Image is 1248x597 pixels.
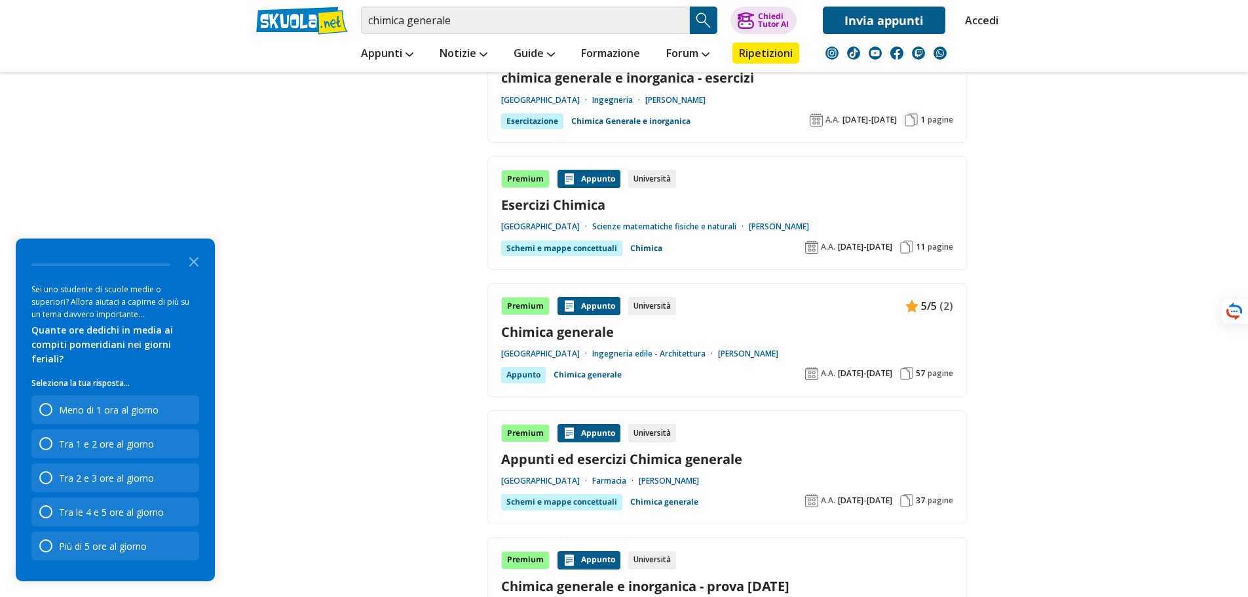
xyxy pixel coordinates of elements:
[838,242,892,252] span: [DATE]-[DATE]
[628,170,676,188] div: Università
[31,497,199,526] div: Tra le 4 e 5 ore al giorno
[805,367,818,380] img: Anno accademico
[805,494,818,507] img: Anno accademico
[928,115,953,125] span: pagine
[563,427,576,440] img: Appunti contenuto
[563,299,576,313] img: Appunti contenuto
[630,241,662,256] a: Chimica
[501,494,622,510] div: Schemi e mappe concettuali
[900,494,913,507] img: Pagine
[592,349,718,359] a: Ingegneria edile - Architettura
[563,172,576,185] img: Appunti contenuto
[558,551,620,569] div: Appunto
[31,463,199,492] div: Tra 2 e 3 ore al giorno
[558,297,620,315] div: Appunto
[571,113,690,129] a: Chimica Generale e inorganica
[592,221,749,232] a: Scienze matematiche fisiche e naturali
[59,404,159,416] div: Meno di 1 ora al giorno
[718,349,778,359] a: [PERSON_NAME]
[501,551,550,569] div: Premium
[921,298,937,315] span: 5/5
[869,47,882,60] img: youtube
[592,95,645,106] a: Ingegneria
[558,170,620,188] div: Appunto
[501,241,622,256] div: Schemi e mappe concettuali
[628,424,676,442] div: Università
[181,248,207,274] button: Close the survey
[821,242,835,252] span: A.A.
[825,115,840,125] span: A.A.
[31,395,199,424] div: Meno di 1 ora al giorno
[905,113,918,126] img: Pagine
[838,368,892,379] span: [DATE]-[DATE]
[31,531,199,560] div: Più di 5 ore al giorno
[920,115,925,125] span: 1
[361,7,690,34] input: Cerca appunti, riassunti o versioni
[501,367,546,383] div: Appunto
[900,241,913,254] img: Pagine
[59,540,147,552] div: Più di 5 ore al giorno
[628,297,676,315] div: Università
[732,43,799,64] a: Ripetizioni
[810,113,823,126] img: Anno accademico
[501,196,953,214] a: Esercizi Chimica
[939,298,953,315] span: (2)
[501,577,953,595] a: Chimica generale e inorganica - prova [DATE]
[59,438,154,450] div: Tra 1 e 2 ore al giorno
[900,367,913,380] img: Pagine
[905,299,918,313] img: Appunti contenuto
[501,297,550,315] div: Premium
[690,7,717,34] button: Search Button
[825,47,839,60] img: instagram
[501,476,592,486] a: [GEOGRAPHIC_DATA]
[916,495,925,506] span: 37
[501,450,953,468] a: Appunti ed esercizi Chimica generale
[554,367,622,383] a: Chimica generale
[916,368,925,379] span: 57
[563,554,576,567] img: Appunti contenuto
[501,69,953,87] a: chimica generale e inorganica - esercizi
[694,10,713,30] img: Cerca appunti, riassunti o versioni
[823,7,945,34] a: Invia appunti
[501,323,953,341] a: Chimica generale
[630,494,698,510] a: Chimica generale
[16,239,215,581] div: Survey
[916,242,925,252] span: 11
[639,476,699,486] a: [PERSON_NAME]
[663,43,713,66] a: Forum
[838,495,892,506] span: [DATE]-[DATE]
[510,43,558,66] a: Guide
[358,43,417,66] a: Appunti
[730,7,797,34] button: ChiediTutor AI
[592,476,639,486] a: Farmacia
[31,323,199,366] div: Quante ore dedichi in media ai compiti pomeridiani nei giorni feriali?
[501,170,550,188] div: Premium
[805,241,818,254] img: Anno accademico
[965,7,993,34] a: Accedi
[501,113,563,129] div: Esercitazione
[758,12,789,28] div: Chiedi Tutor AI
[501,349,592,359] a: [GEOGRAPHIC_DATA]
[912,47,925,60] img: twitch
[31,283,199,320] div: Sei uno studente di scuole medie o superiori? Allora aiutaci a capirne di più su un tema davvero ...
[645,95,706,106] a: [PERSON_NAME]
[749,221,809,232] a: [PERSON_NAME]
[842,115,897,125] span: [DATE]-[DATE]
[928,495,953,506] span: pagine
[928,242,953,252] span: pagine
[31,377,199,390] p: Seleziona la tua risposta...
[558,424,620,442] div: Appunto
[501,424,550,442] div: Premium
[501,221,592,232] a: [GEOGRAPHIC_DATA]
[31,429,199,458] div: Tra 1 e 2 ore al giorno
[578,43,643,66] a: Formazione
[928,368,953,379] span: pagine
[934,47,947,60] img: WhatsApp
[59,472,154,484] div: Tra 2 e 3 ore al giorno
[890,47,903,60] img: facebook
[59,506,164,518] div: Tra le 4 e 5 ore al giorno
[821,495,835,506] span: A.A.
[628,551,676,569] div: Università
[436,43,491,66] a: Notizie
[821,368,835,379] span: A.A.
